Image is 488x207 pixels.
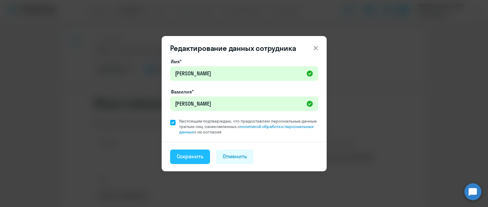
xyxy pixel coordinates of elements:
[177,153,204,160] div: Сохранить
[223,153,247,160] div: Отменить
[170,149,210,164] button: Сохранить
[162,43,327,53] header: Редактирование данных сотрудника
[179,118,318,135] span: Настоящим подтверждаю, что предоставляю персональные данные третьих лиц, ознакомленных с с их сог...
[179,124,314,135] a: политикой обработки персональных данных
[171,88,194,95] label: Фамилия*
[216,149,254,164] button: Отменить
